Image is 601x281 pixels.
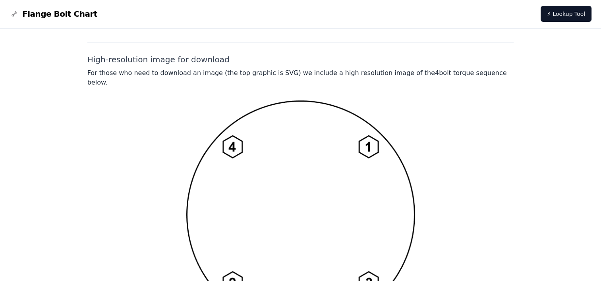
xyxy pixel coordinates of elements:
h2: High-resolution image for download [87,54,514,65]
p: For those who need to download an image (the top graphic is SVG) we include a high resolution ima... [87,68,514,87]
span: Flange Bolt Chart [22,8,97,19]
a: ⚡ Lookup Tool [541,6,591,22]
a: Flange Bolt Chart LogoFlange Bolt Chart [10,8,97,19]
img: Flange Bolt Chart Logo [10,9,19,19]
